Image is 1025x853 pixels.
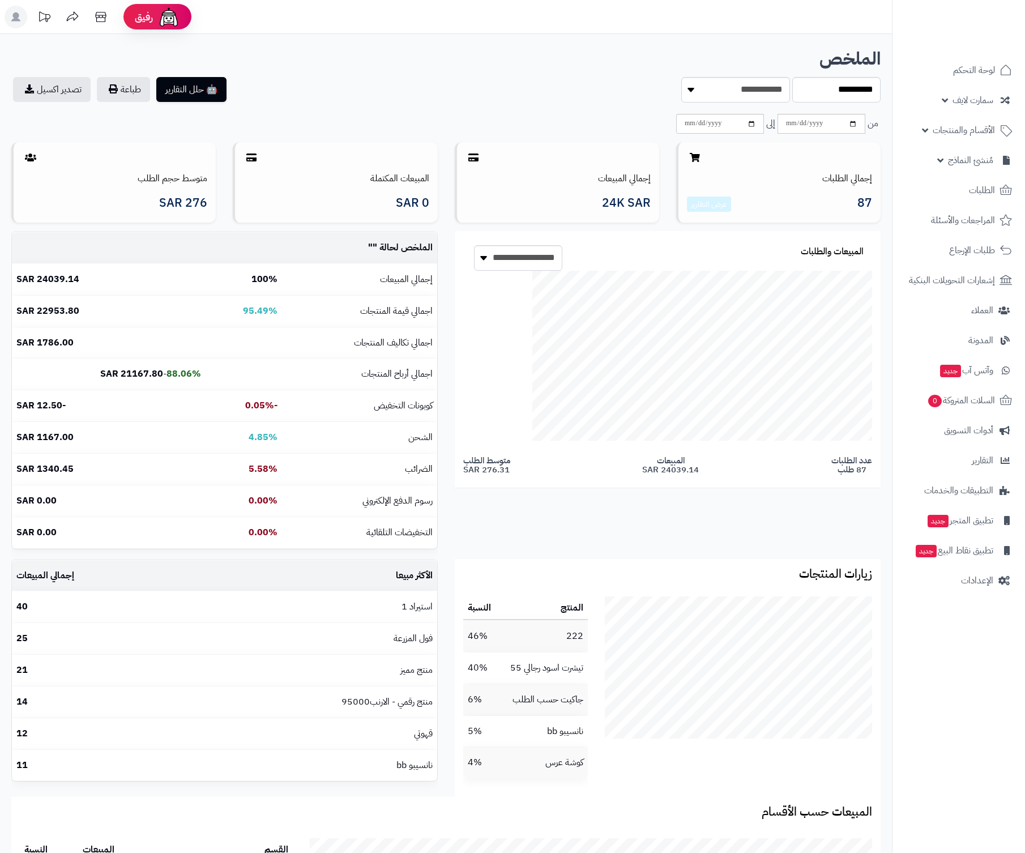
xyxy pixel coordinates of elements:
span: 276 SAR [159,197,207,210]
td: 46% [463,621,498,652]
td: 5% [463,716,498,747]
span: طلبات الإرجاع [949,242,995,258]
span: أدوات التسويق [944,423,993,438]
td: 40% [463,652,498,684]
a: طلبات الإرجاع [899,237,1018,264]
b: 21 [16,663,28,677]
b: 0.00 SAR [16,526,57,539]
span: عدد الطلبات 87 طلب [831,456,872,475]
img: ai-face.png [157,6,180,28]
th: المنتج [498,597,588,620]
a: أدوات التسويق [899,417,1018,444]
b: -0.05% [245,399,277,412]
span: إشعارات التحويلات البنكية [909,272,995,288]
td: تيشرت اسود رجالي 55 [498,652,588,684]
td: منتج رقمي - الارنب95000 [182,686,437,718]
td: كوبونات التخفيض [282,390,437,421]
button: طباعة [97,77,150,102]
a: العملاء [899,297,1018,324]
td: 6% [463,684,498,715]
b: 22953.80 SAR [16,304,79,318]
span: العملاء [971,302,993,318]
a: لوحة التحكم [899,57,1018,84]
span: 87 [857,197,872,212]
b: 1167.00 SAR [16,430,74,444]
b: 1340.45 SAR [16,462,74,476]
td: قهوتي [182,718,437,749]
td: منتج مميز [182,655,437,686]
span: من [868,117,878,130]
td: - [12,359,206,390]
a: عرض التقارير [691,198,727,210]
td: التخفيضات التلقائية [282,517,437,548]
td: فول المزرعة [182,623,437,654]
span: السلات المتروكة [927,393,995,408]
b: 100% [251,272,277,286]
td: اجمالي تكاليف المنتجات [282,327,437,359]
td: نانسيبو bb [182,750,437,781]
td: إجمالي المبيعات [282,264,437,295]
span: الأقسام والمنتجات [933,122,995,138]
b: -12.50 SAR [16,399,66,412]
td: استيراد 1 [182,591,437,622]
a: إجمالي المبيعات [598,172,651,185]
th: النسبة [463,597,498,620]
a: وآتس آبجديد [899,357,1018,384]
b: 0.00% [249,526,277,539]
b: الملخص [819,45,881,72]
a: المبيعات المكتملة [370,172,429,185]
a: التطبيقات والخدمات [899,477,1018,504]
span: لوحة التحكم [953,62,995,78]
h3: المبيعات حسب الأقسام [20,805,872,818]
b: 25 [16,632,28,645]
td: 222 [498,621,588,652]
b: 0.00 SAR [16,494,57,507]
span: سمارت لايف [953,92,993,108]
td: الأكثر مبيعا [182,560,437,591]
span: تطبيق نقاط البيع [915,543,993,558]
a: تطبيق نقاط البيعجديد [899,537,1018,564]
span: 0 SAR [396,197,429,210]
td: كوشة عرس [498,747,588,778]
td: رسوم الدفع الإلكتروني [282,485,437,517]
b: 4.85% [249,430,277,444]
span: إلى [766,117,775,130]
span: تطبيق المتجر [926,513,993,528]
b: 95.49% [243,304,277,318]
span: وآتس آب [939,362,993,378]
a: السلات المتروكة0 [899,387,1018,414]
span: مُنشئ النماذج [948,152,993,168]
td: الضرائب [282,454,437,485]
span: 0 [928,395,942,407]
h3: المبيعات والطلبات [801,247,864,257]
a: تطبيق المتجرجديد [899,507,1018,534]
a: المراجعات والأسئلة [899,207,1018,234]
td: الملخص لحالة " " [282,232,437,263]
b: 5.58% [249,462,277,476]
span: المبيعات 24039.14 SAR [642,456,699,475]
a: متوسط حجم الطلب [138,172,207,185]
b: 14 [16,695,28,709]
b: 1786.00 SAR [16,336,74,349]
td: 4% [463,747,498,778]
b: 0.00% [249,494,277,507]
b: 11 [16,758,28,772]
td: الشحن [282,422,437,453]
a: التقارير [899,447,1018,474]
a: تحديثات المنصة [30,6,58,31]
b: 40 [16,600,28,613]
b: 12 [16,727,28,740]
span: التقارير [972,453,993,468]
td: إجمالي المبيعات [12,560,182,591]
a: إشعارات التحويلات البنكية [899,267,1018,294]
button: 🤖 حلل التقارير [156,77,227,102]
a: المدونة [899,327,1018,354]
a: الإعدادات [899,567,1018,594]
a: تصدير اكسيل [13,77,91,102]
td: اجمالي قيمة المنتجات [282,296,437,327]
h3: زيارات المنتجات [463,568,873,581]
b: 24039.14 SAR [16,272,79,286]
b: 88.06% [166,367,201,381]
span: التطبيقات والخدمات [924,483,993,498]
span: رفيق [135,10,153,24]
